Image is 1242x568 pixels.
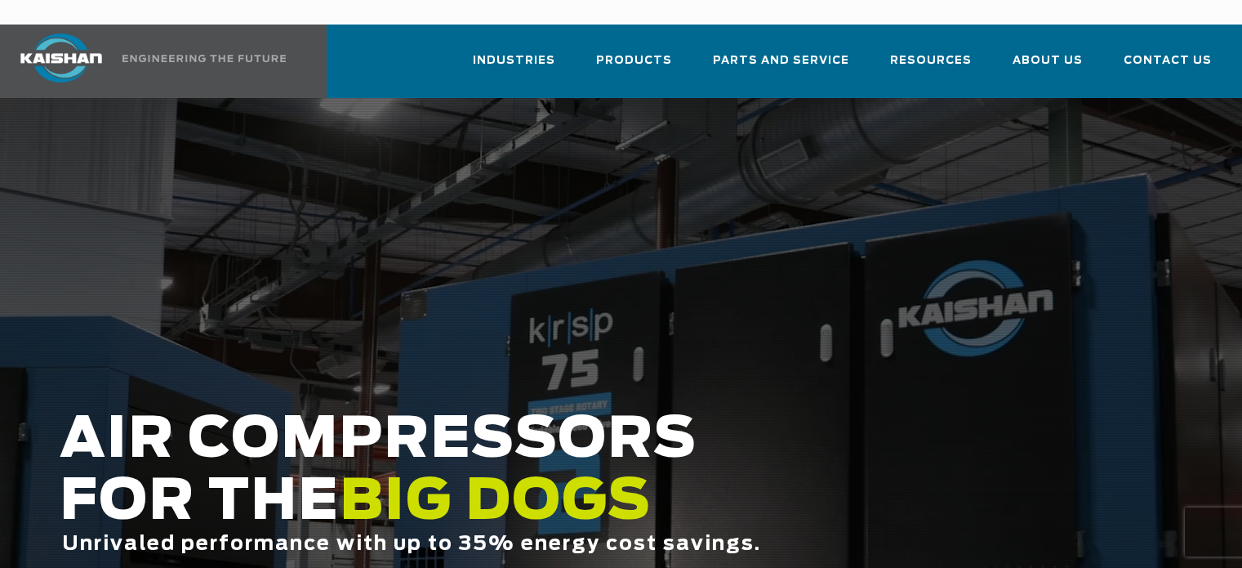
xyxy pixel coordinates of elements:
span: About Us [1013,51,1083,70]
span: Unrivaled performance with up to 35% energy cost savings. [62,534,761,554]
a: Industries [473,39,555,95]
a: Parts and Service [713,39,849,95]
img: Engineering the future [122,55,286,62]
a: Products [596,39,672,95]
a: Resources [890,39,972,95]
a: About Us [1013,39,1083,95]
span: Resources [890,51,972,70]
a: Contact Us [1124,39,1212,95]
span: Parts and Service [713,51,849,70]
span: BIG DOGS [340,475,652,530]
span: Industries [473,51,555,70]
span: Products [596,51,672,70]
span: Contact Us [1124,51,1212,70]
